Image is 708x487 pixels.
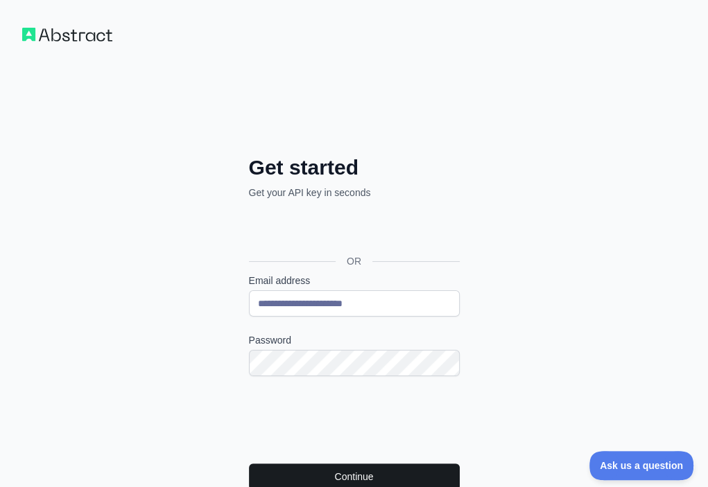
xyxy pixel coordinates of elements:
[336,254,372,268] span: OR
[249,155,460,180] h2: Get started
[249,186,460,200] p: Get your API key in seconds
[242,215,464,245] iframe: Przycisk Zaloguj się przez Google
[249,393,460,447] iframe: reCAPTCHA
[249,333,460,347] label: Password
[589,451,694,480] iframe: Toggle Customer Support
[22,28,112,42] img: Workflow
[249,274,460,287] label: Email address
